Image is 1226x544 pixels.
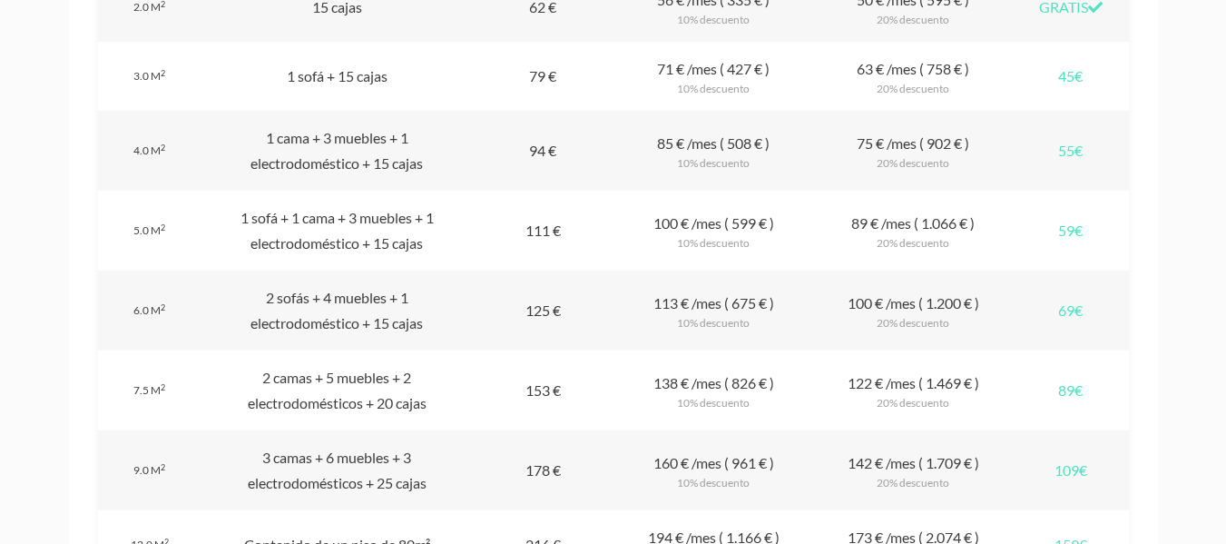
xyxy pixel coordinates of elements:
[828,236,998,251] div: 20% descuento
[98,430,201,510] div: 9.0 m
[613,351,813,430] div: 138 € /mes ( 826 € )
[473,191,614,271] div: 111 €
[161,223,165,232] sup: 2
[628,316,799,331] div: 10% descuento
[98,271,201,351] div: 6.0 m
[813,191,1013,271] div: 89 € /mes ( 1.066 € )
[473,271,614,351] div: 125 €
[201,271,473,351] div: 2 sofás + 4 muebles + 1 electrodoméstico + 15 cajas
[828,476,998,490] div: 20% descuento
[628,396,799,410] div: 10% descuento
[628,236,799,251] div: 10% descuento
[161,462,165,472] sup: 2
[628,13,799,27] div: 10% descuento
[613,271,813,351] div: 113 € /mes ( 675 € )
[201,42,473,111] div: 1 sofá + 15 cajas
[828,316,998,331] div: 20% descuento
[828,13,998,27] div: 20% descuento
[161,382,165,392] sup: 2
[1014,271,1129,351] div: 69€
[161,68,165,78] sup: 2
[201,351,473,430] div: 2 camas + 5 muebles + 2 electrodomésticos + 20 cajas
[201,111,473,191] div: 1 cama + 3 muebles + 1 electrodoméstico + 15 cajas
[98,351,201,430] div: 7.5 m
[613,111,813,191] div: 85 € /mes ( 508 € )
[628,156,799,171] div: 10% descuento
[1014,191,1129,271] div: 59€
[813,430,1013,510] div: 142 € /mes ( 1.709 € )
[161,143,165,153] sup: 2
[613,191,813,271] div: 100 € /mes ( 599 € )
[98,42,201,111] div: 3.0 m
[613,430,813,510] div: 160 € /mes ( 961 € )
[813,351,1013,430] div: 122 € /mes ( 1.469 € )
[828,396,998,410] div: 20% descuento
[201,430,473,510] div: 3 camas + 6 muebles + 3 electrodomésticos + 25 cajas
[201,191,473,271] div: 1 sofá + 1 cama + 3 muebles + 1 electrodoméstico + 15 cajas
[828,82,998,96] div: 20% descuento
[98,111,201,191] div: 4.0 m
[813,42,1013,111] div: 63 € /mes ( 758 € )
[161,302,165,312] sup: 2
[899,312,1226,544] div: Widget de chat
[473,351,614,430] div: 153 €
[1014,111,1129,191] div: 55€
[473,111,614,191] div: 94 €
[98,191,201,271] div: 5.0 m
[473,430,614,510] div: 178 €
[473,42,614,111] div: 79 €
[813,111,1013,191] div: 75 € /mes ( 902 € )
[899,312,1226,544] iframe: Chat Widget
[613,42,813,111] div: 71 € /mes ( 427 € )
[628,476,799,490] div: 10% descuento
[1014,42,1129,111] div: 45€
[628,82,799,96] div: 10% descuento
[813,271,1013,351] div: 100 € /mes ( 1.200 € )
[828,156,998,171] div: 20% descuento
